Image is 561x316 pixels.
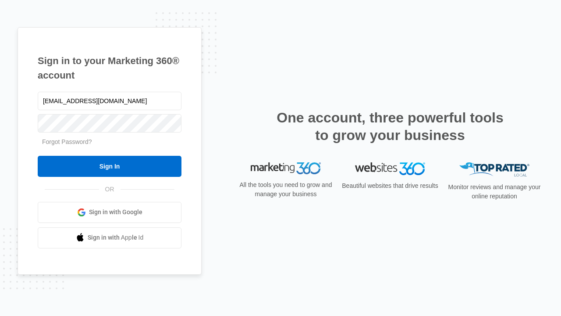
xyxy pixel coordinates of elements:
[237,180,335,199] p: All the tools you need to grow and manage your business
[341,181,439,190] p: Beautiful websites that drive results
[38,227,181,248] a: Sign in with Apple Id
[38,54,181,83] h1: Sign in to your Marketing 360® account
[274,109,506,144] h2: One account, three powerful tools to grow your business
[459,162,529,177] img: Top Rated Local
[88,233,144,242] span: Sign in with Apple Id
[89,208,142,217] span: Sign in with Google
[251,162,321,175] img: Marketing 360
[38,202,181,223] a: Sign in with Google
[38,92,181,110] input: Email
[355,162,425,175] img: Websites 360
[38,156,181,177] input: Sign In
[42,138,92,145] a: Forgot Password?
[445,183,543,201] p: Monitor reviews and manage your online reputation
[99,185,121,194] span: OR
